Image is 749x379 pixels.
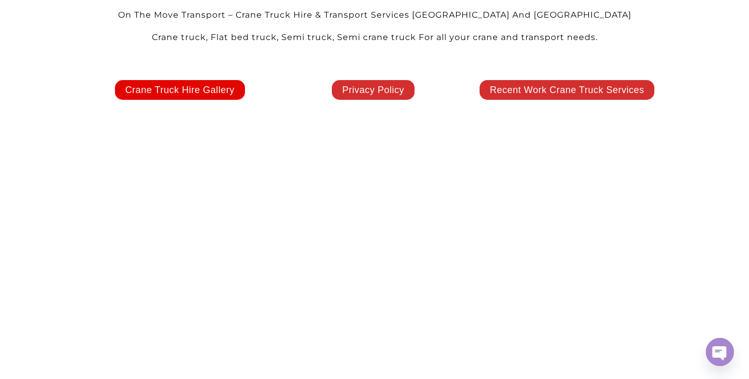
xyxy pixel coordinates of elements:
div: On The Move Transport – Crane Truck Hire & Transport Services [GEOGRAPHIC_DATA] And [GEOGRAPHIC_D... [78,9,671,21]
a: Privacy Policy [332,80,415,100]
a: Crane Truck Hire Gallery [115,80,245,100]
span: Crane Truck Hire Gallery [125,85,235,95]
span: Privacy Policy [342,85,404,95]
span: Recent Work Crane Truck Services [490,85,644,95]
a: Recent Work Crane Truck Services [480,80,655,100]
div: Crane truck, Flat bed truck, Semi truck, Semi crane truck For all your crane and transport needs. [78,32,671,44]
